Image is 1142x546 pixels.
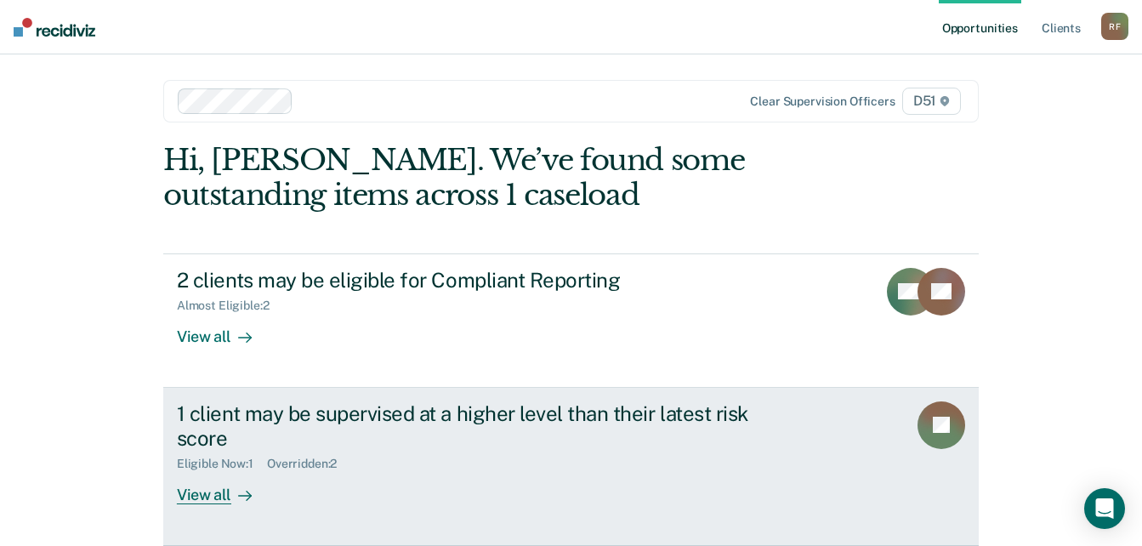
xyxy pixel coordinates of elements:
[177,471,272,504] div: View all
[1101,13,1128,40] div: R F
[177,401,774,451] div: 1 client may be supervised at a higher level than their latest risk score
[1101,13,1128,40] button: RF
[163,388,979,546] a: 1 client may be supervised at a higher level than their latest risk scoreEligible Now:1Overridden...
[750,94,895,109] div: Clear supervision officers
[177,268,774,293] div: 2 clients may be eligible for Compliant Reporting
[177,313,272,346] div: View all
[177,299,283,313] div: Almost Eligible : 2
[177,457,267,471] div: Eligible Now : 1
[163,143,815,213] div: Hi, [PERSON_NAME]. We’ve found some outstanding items across 1 caseload
[267,457,350,471] div: Overridden : 2
[14,18,95,37] img: Recidiviz
[902,88,961,115] span: D51
[163,253,979,388] a: 2 clients may be eligible for Compliant ReportingAlmost Eligible:2View all
[1084,488,1125,529] div: Open Intercom Messenger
